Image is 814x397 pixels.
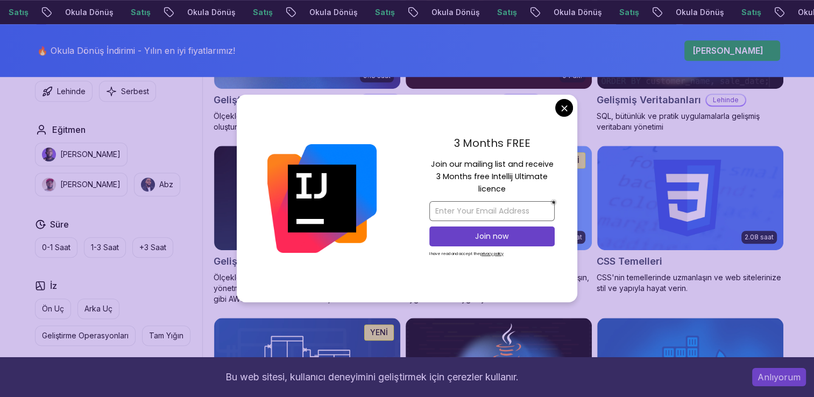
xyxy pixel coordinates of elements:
p: 2.08 saat [745,233,774,242]
a: CSS Essentials kartı2.08 saatCSS TemelleriCSS'nin temellerinde uzmanlaşın ve web sitelerinize sti... [597,145,784,294]
p: +3 Saat [139,242,166,253]
p: Geliştirme Operasyonları [42,330,129,341]
h2: Geliştiriciler için AWS [214,254,316,269]
h2: Eğitmen [52,123,86,136]
img: Eğitmen IMG [42,178,56,192]
button: Serbest [99,81,156,102]
p: Satış [213,7,250,18]
p: Ölçeklenebilir bulut uygulamalarını dağıtmak ve yönetmek için EC2, RDS, VPC, Route 53 ve Docker g... [214,272,401,304]
img: Eğitmen IMG [141,178,155,192]
p: Lehinde [57,86,86,97]
p: 🔥 Okula Dönüş İndirimi - Yılın en iyi fiyatlarımız! [37,44,235,57]
p: Okula Dönüş [25,7,91,18]
button: 0-1 Saat [35,237,77,258]
p: Arka Uç [84,303,112,314]
p: 0-1 Saat [42,242,70,253]
p: Okula Dönüş [270,7,335,18]
p: Tam Yığın [149,330,183,341]
p: [PERSON_NAME] [692,44,763,57]
button: +3 Saat [132,237,173,258]
button: Arka Uç [77,299,119,319]
p: Okula Dönüş [392,7,457,18]
a: Geliştiriciler için AWS kartı2.73 saatYENİ YAYINLANDIGeliştiriciler için AWSLehindeÖlçeklenebilir... [214,145,401,304]
button: Eğitmen IMGAbz [134,173,180,196]
h2: Gelişmiş Veritabanları [597,93,701,108]
p: Satış [91,7,128,18]
p: Abz [159,179,173,190]
p: Satış [579,7,617,18]
p: Okula Dönüş [514,7,579,18]
h2: CSS Temelleri [597,254,662,269]
div: Bu web sitesi, kullanıcı deneyimini geliştirmek için çerezler kullanır. [8,365,736,389]
button: Eğitmen IMG[PERSON_NAME] [35,143,128,166]
button: 1-3 Saat [84,237,126,258]
p: Serbest [121,86,149,97]
p: SQL, bütünlük ve pratik uygulamalarla gelişmiş veritabanı yönetimi [597,111,784,132]
h2: İz [50,279,57,292]
p: [PERSON_NAME] [60,149,121,160]
button: Geliştirme Operasyonları [35,325,136,346]
p: Satış [702,7,739,18]
img: CSS Essentials kartı [597,146,783,250]
p: [PERSON_NAME] [60,179,121,190]
img: Geliştiriciler için AWS kartı [214,146,400,250]
button: Ön Uç [35,299,71,319]
p: Ölçeklenebilir ve bakımı yapılabilir uygulamalar oluşturmak için gelişmiş Java kavramlarını öğrenin. [214,111,401,132]
button: Çerezleri kabul et [752,368,806,386]
h2: Süre [50,218,69,231]
button: Eğitmen IMG[PERSON_NAME] [35,173,128,196]
p: YENİ [370,327,388,338]
p: Okula Dönüş [147,7,213,18]
button: Lehinde [35,81,93,102]
p: Lehinde [706,95,745,105]
p: Ön Uç [42,303,64,314]
button: Tam Yığın [142,325,190,346]
img: Eğitmen IMG [42,147,56,161]
p: Okula Dönüş [636,7,702,18]
p: CSS'nin temellerinde uzmanlaşın ve web sitelerinize stil ve yapıyla hayat verin. [597,272,784,294]
h2: Geliştiriciler için [GEOGRAPHIC_DATA] [214,93,356,108]
p: 1-3 Saat [91,242,119,253]
p: Satış [335,7,372,18]
h2: Maven'in Temelleri [405,93,496,108]
p: Satış [457,7,494,18]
